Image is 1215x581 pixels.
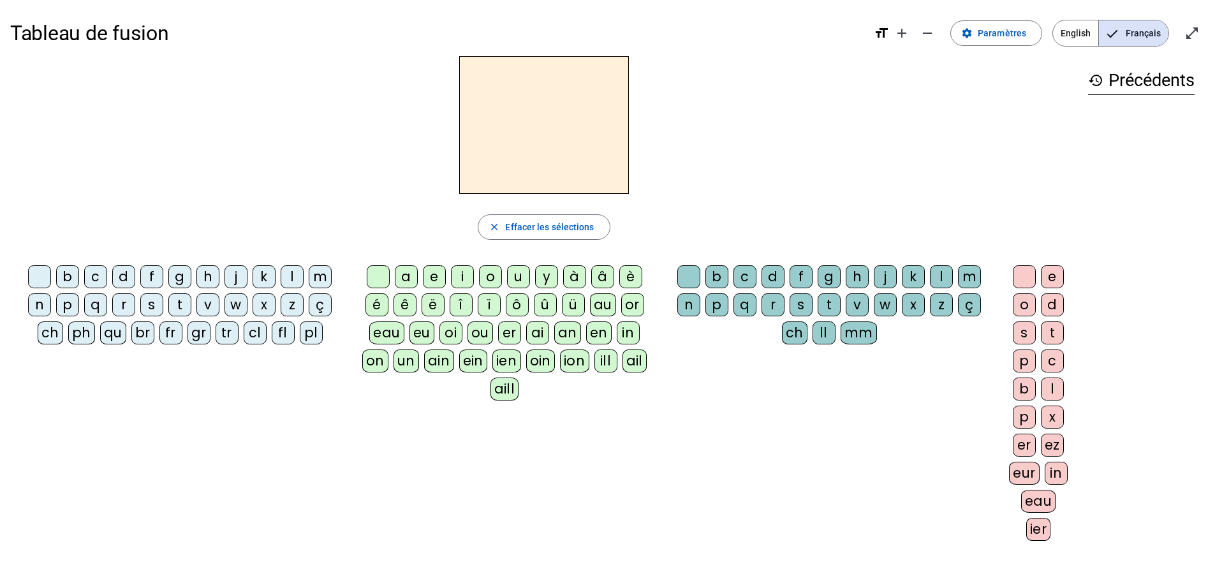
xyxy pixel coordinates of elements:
div: d [1041,293,1064,316]
div: fl [272,321,295,344]
div: v [846,293,869,316]
div: o [479,265,502,288]
div: à [563,265,586,288]
div: ç [958,293,981,316]
div: eur [1009,462,1040,485]
mat-icon: history [1088,73,1103,88]
span: Paramètres [978,26,1026,41]
div: br [131,321,154,344]
div: k [253,265,276,288]
div: en [586,321,612,344]
div: z [281,293,304,316]
mat-icon: format_size [874,26,889,41]
div: r [762,293,784,316]
div: î [450,293,473,316]
div: b [705,265,728,288]
div: n [28,293,51,316]
div: aill [490,378,519,401]
div: t [818,293,841,316]
div: i [451,265,474,288]
div: x [902,293,925,316]
div: d [112,265,135,288]
div: s [790,293,813,316]
div: m [309,265,332,288]
div: b [1013,378,1036,401]
span: Français [1099,20,1168,46]
div: p [56,293,79,316]
div: ç [309,293,332,316]
div: z [930,293,953,316]
mat-button-toggle-group: Language selection [1052,20,1169,47]
div: pl [300,321,323,344]
div: c [84,265,107,288]
div: gr [188,321,210,344]
div: j [225,265,247,288]
div: g [818,265,841,288]
div: t [168,293,191,316]
div: l [930,265,953,288]
div: b [56,265,79,288]
div: h [846,265,869,288]
div: ch [38,321,63,344]
div: ë [422,293,445,316]
div: ez [1041,434,1064,457]
div: ll [813,321,836,344]
button: Augmenter la taille de la police [889,20,915,46]
mat-icon: remove [920,26,935,41]
div: q [84,293,107,316]
div: m [958,265,981,288]
div: ï [478,293,501,316]
div: ô [506,293,529,316]
div: y [535,265,558,288]
div: on [362,349,388,372]
div: l [281,265,304,288]
div: k [902,265,925,288]
div: ain [424,349,454,372]
div: oi [439,321,462,344]
div: eu [409,321,434,344]
div: j [874,265,897,288]
div: ail [622,349,647,372]
div: f [140,265,163,288]
div: è [619,265,642,288]
div: é [365,293,388,316]
div: p [705,293,728,316]
div: g [168,265,191,288]
div: fr [159,321,182,344]
mat-icon: close [489,221,500,233]
div: ch [782,321,807,344]
h3: Précédents [1088,66,1195,95]
button: Paramètres [950,20,1042,46]
div: c [733,265,756,288]
h1: Tableau de fusion [10,13,864,54]
div: e [1041,265,1064,288]
div: x [1041,406,1064,429]
div: ien [492,349,521,372]
div: in [617,321,640,344]
mat-icon: settings [961,27,973,39]
div: an [554,321,581,344]
span: English [1053,20,1098,46]
div: h [196,265,219,288]
div: tr [216,321,239,344]
div: o [1013,293,1036,316]
div: cl [244,321,267,344]
div: ill [594,349,617,372]
div: p [1013,349,1036,372]
div: d [762,265,784,288]
div: a [395,265,418,288]
div: l [1041,378,1064,401]
div: er [1013,434,1036,457]
mat-icon: add [894,26,909,41]
div: oin [526,349,556,372]
button: Effacer les sélections [478,214,610,240]
span: Effacer les sélections [505,219,594,235]
div: or [621,293,644,316]
div: ier [1026,518,1051,541]
mat-icon: open_in_full [1184,26,1200,41]
div: u [507,265,530,288]
div: c [1041,349,1064,372]
div: qu [100,321,126,344]
div: ê [394,293,416,316]
div: q [733,293,756,316]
